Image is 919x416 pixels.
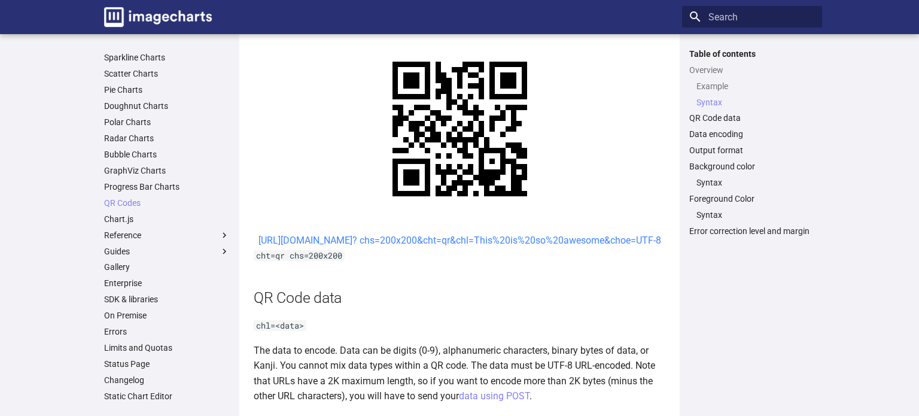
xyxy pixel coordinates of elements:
[104,326,230,337] a: Errors
[689,145,815,156] a: Output format
[104,84,230,95] a: Pie Charts
[104,198,230,208] a: QR Codes
[689,129,815,139] a: Data encoding
[254,343,665,404] p: The data to encode. Data can be digits (0-9), alphanumeric characters, binary bytes of data, or K...
[104,262,230,272] a: Gallery
[689,113,815,123] a: QR Code data
[104,230,230,241] label: Reference
[254,250,345,261] code: cht=qr chs=200x200
[104,101,230,111] a: Doughnut Charts
[696,81,815,92] a: Example
[104,391,230,402] a: Static Chart Editor
[689,161,815,172] a: Background color
[689,226,815,236] a: Error correction level and margin
[99,2,217,32] a: Image-Charts documentation
[258,235,661,246] a: [URL][DOMAIN_NAME]? chs=200x200&cht=qr&chl=This%20is%20so%20awesome&choe=UTF-8
[682,6,822,28] input: Search
[104,165,230,176] a: GraphViz Charts
[104,310,230,321] a: On Premise
[689,193,815,204] a: Foreground Color
[104,246,230,257] label: Guides
[104,294,230,305] a: SDK & libraries
[104,52,230,63] a: Sparkline Charts
[696,209,815,220] a: Syntax
[254,287,665,308] h2: QR Code data
[696,97,815,108] a: Syntax
[689,81,815,108] nav: Overview
[104,342,230,353] a: Limits and Quotas
[104,7,212,27] img: logo
[104,375,230,385] a: Changelog
[104,117,230,127] a: Polar Charts
[682,48,822,59] label: Table of contents
[682,48,822,237] nav: Table of contents
[254,320,306,331] code: chl=<data>
[104,149,230,160] a: Bubble Charts
[689,209,815,220] nav: Foreground Color
[104,359,230,369] a: Status Page
[459,390,530,402] a: data using POST
[104,214,230,224] a: Chart.js
[104,278,230,289] a: Enterprise
[689,65,815,75] a: Overview
[366,35,554,223] img: chart
[104,133,230,144] a: Radar Charts
[104,181,230,192] a: Progress Bar Charts
[689,177,815,188] nav: Background color
[696,177,815,188] a: Syntax
[104,68,230,79] a: Scatter Charts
